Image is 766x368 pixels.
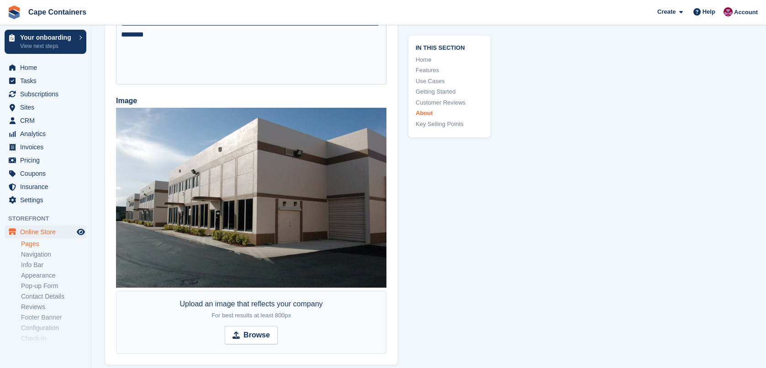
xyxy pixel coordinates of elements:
[21,240,86,248] a: Pages
[21,282,86,290] a: Pop-up Form
[20,167,75,180] span: Coupons
[416,87,483,96] a: Getting Started
[225,326,278,344] input: Browse
[75,226,86,237] a: Preview store
[657,7,676,16] span: Create
[5,114,86,127] a: menu
[416,98,483,107] a: Customer Reviews
[20,42,74,50] p: View next steps
[5,194,86,206] a: menu
[416,55,483,64] a: Home
[116,95,386,106] label: Image
[211,312,291,319] span: For best results at least 800px
[21,303,86,311] a: Reviews
[5,226,86,238] a: menu
[5,167,86,180] a: menu
[20,74,75,87] span: Tasks
[416,109,483,118] a: About
[20,61,75,74] span: Home
[8,214,91,223] span: Storefront
[20,180,75,193] span: Insurance
[20,154,75,167] span: Pricing
[416,120,483,129] a: Key Selling Points
[5,154,86,167] a: menu
[243,330,270,341] strong: Browse
[21,292,86,301] a: Contact Details
[180,299,322,321] div: Upload an image that reflects your company
[20,101,75,114] span: Sites
[20,34,74,41] p: Your onboarding
[116,108,386,288] img: Cape%20Containers-about.jpg
[20,141,75,153] span: Invoices
[7,5,21,19] img: stora-icon-8386f47178a22dfd0bd8f6a31ec36ba5ce8667c1dd55bd0f319d3a0aa187defe.svg
[20,88,75,100] span: Subscriptions
[416,77,483,86] a: Use Cases
[20,127,75,140] span: Analytics
[5,61,86,74] a: menu
[21,313,86,322] a: Footer Banner
[416,66,483,75] a: Features
[724,7,733,16] img: Matt Dollisson
[5,74,86,87] a: menu
[5,88,86,100] a: menu
[734,8,758,17] span: Account
[5,127,86,140] a: menu
[20,114,75,127] span: CRM
[21,334,86,343] a: Check-in
[703,7,715,16] span: Help
[20,194,75,206] span: Settings
[21,261,86,269] a: Info Bar
[416,43,483,52] span: In this section
[5,30,86,54] a: Your onboarding View next steps
[21,250,86,259] a: Navigation
[5,180,86,193] a: menu
[25,5,90,20] a: Cape Containers
[21,324,86,332] a: Configuration
[20,226,75,238] span: Online Store
[5,101,86,114] a: menu
[5,141,86,153] a: menu
[21,271,86,280] a: Appearance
